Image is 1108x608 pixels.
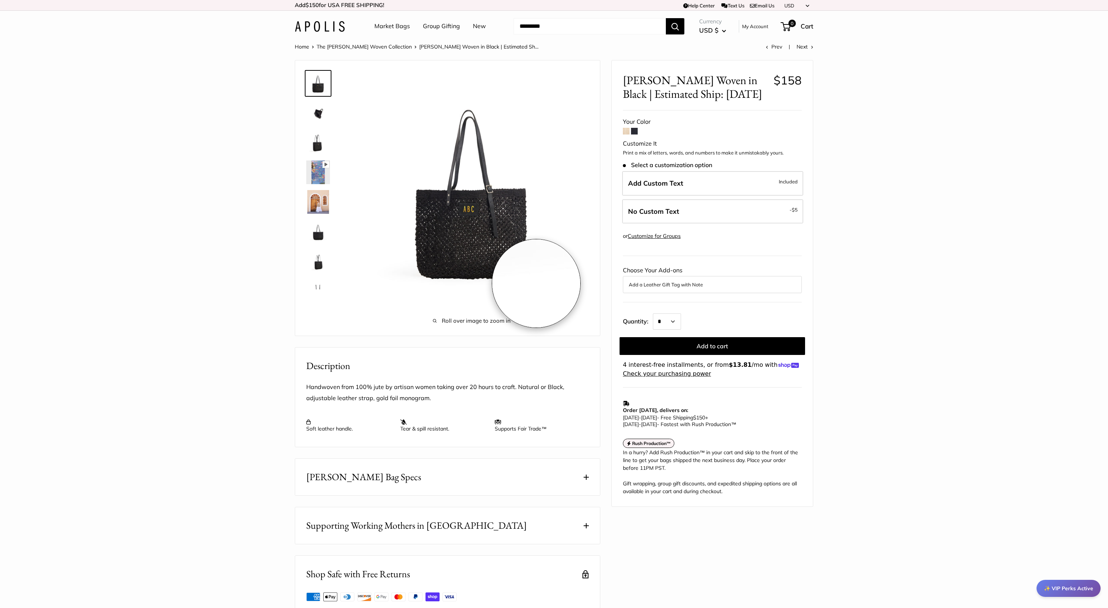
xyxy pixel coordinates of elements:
p: Print a mix of letters, words, and numbers to make it unmistakably yours. [623,149,802,157]
span: [DATE] [641,421,657,428]
button: USD $ [699,24,726,36]
div: or [623,231,681,241]
img: Mercado Woven in Black | Estimated Ship: Oct. 26th [306,160,330,184]
img: Mercado Woven in Black | Estimated Ship: Oct. 26th [306,279,330,303]
img: Mercado Woven in Black | Estimated Ship: Oct. 26th [306,131,330,155]
span: - Fastest with Rush Production™ [623,421,736,428]
div: ✨ VIP Perks Active [1037,580,1101,597]
span: [DATE] [641,414,657,421]
p: Tear & spill resistant. [400,419,487,432]
label: Add Custom Text [622,171,803,196]
span: - [639,421,641,428]
a: My Account [742,22,768,31]
span: - [790,205,798,214]
strong: Rush Production™ [632,441,671,446]
a: Mercado Woven in Black | Estimated Ship: Oct. 26th [305,129,331,156]
span: Included [779,177,798,186]
img: Mercado Woven in Black | Estimated Ship: Oct. 26th [306,249,330,273]
img: Apolis [295,21,345,32]
span: [PERSON_NAME] Woven in Black | Estimated Ship: [DATE] [623,73,768,101]
span: No Custom Text [628,207,679,216]
a: Group Gifting [423,21,460,32]
span: [PERSON_NAME] Woven in Black | Estimated Sh... [419,43,538,50]
img: Mercado Woven in Black | Estimated Ship: Oct. 26th [354,72,589,306]
nav: Breadcrumb [295,42,538,52]
a: Help Center [683,3,715,9]
span: 0 [788,20,796,27]
img: Mercado Woven in Black | Estimated Ship: Oct. 26th [306,101,330,125]
p: Soft leather handle. [306,419,393,432]
span: [DATE] [623,414,639,421]
h2: Description [306,359,589,373]
a: Mercado Woven in Black | Estimated Ship: Oct. 26th [305,70,331,97]
button: Supporting Working Mothers in [GEOGRAPHIC_DATA] [295,507,600,544]
a: Market Bags [374,21,410,32]
span: $5 [792,207,798,213]
div: Customize It [623,138,802,149]
a: Mercado Woven in Black | Estimated Ship: Oct. 26th [305,278,331,304]
strong: Order [DATE], delivers on: [623,407,688,413]
label: Quantity: [623,311,653,330]
a: Prev [766,43,782,50]
a: Mercado Woven in Black | Estimated Ship: Oct. 26th [305,189,331,215]
a: New [473,21,486,32]
p: Supports Fair Trade™ [495,419,581,432]
p: - Free Shipping + [623,414,798,428]
a: Home [295,43,309,50]
a: Mercado Woven in Black | Estimated Ship: Oct. 26th [305,218,331,245]
span: Currency [699,16,726,27]
img: Mercado Woven in Black | Estimated Ship: Oct. 26th [306,190,330,214]
img: Mercado Woven in Black | Estimated Ship: Oct. 26th [306,220,330,243]
a: Mercado Woven in Black | Estimated Ship: Oct. 26th [305,248,331,275]
span: Add Custom Text [628,179,683,187]
h2: Shop Safe with Free Returns [306,567,410,581]
button: Add a Leather Gift Tag with Note [629,280,796,289]
span: Handwoven from 100% jute by artisan women taking over 20 hours to craft. Natural or Black, adjust... [306,383,564,402]
a: Customize for Groups [628,233,681,239]
a: Mercado Woven in Black | Estimated Ship: Oct. 26th [305,100,331,126]
span: Select a customization option [623,162,712,169]
span: USD $ [699,26,718,34]
input: Search... [514,18,666,34]
a: Next [797,43,813,50]
a: Email Us [750,3,774,9]
label: Leave Blank [622,199,803,224]
span: $150 [306,1,319,9]
span: Supporting Working Mothers in [GEOGRAPHIC_DATA] [306,518,527,533]
button: Search [666,18,684,34]
span: [DATE] [623,421,639,428]
button: [PERSON_NAME] Bag Specs [295,459,600,495]
a: The [PERSON_NAME] Woven Collection [317,43,412,50]
span: Cart [801,22,813,30]
div: In a hurry? Add Rush Production™ in your cart and skip to the front of the line to get your bags ... [623,449,802,495]
span: [PERSON_NAME] Bag Specs [306,470,421,484]
span: - [639,414,641,421]
span: USD [784,3,794,9]
a: Mercado Woven in Black | Estimated Ship: Oct. 26th [305,159,331,186]
a: 0 Cart [781,20,813,32]
div: Your Color [623,116,802,127]
a: Text Us [721,3,744,9]
span: $158 [774,73,802,87]
span: $150 [693,414,705,421]
div: Choose Your Add-ons [623,265,802,293]
span: Roll over image to zoom in [354,316,589,326]
img: Mercado Woven in Black | Estimated Ship: Oct. 26th [306,72,330,95]
button: Add to cart [620,337,805,355]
